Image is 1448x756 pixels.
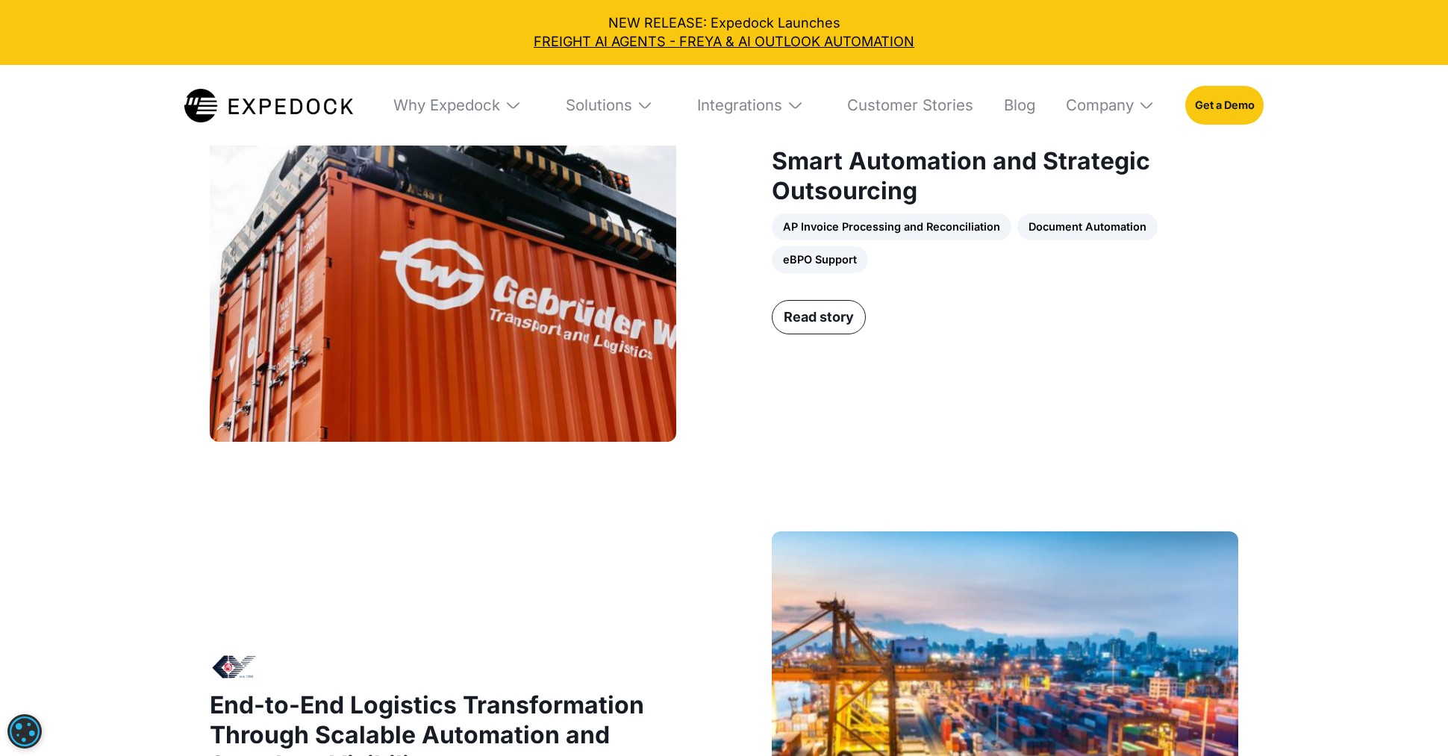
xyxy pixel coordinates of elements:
div: Why Expedock [393,96,500,114]
a: Read story [772,300,866,334]
a: Get a Demo [1185,86,1264,125]
div: Solutions [566,96,632,114]
div: Company [1066,96,1134,114]
div: Integrations [684,65,817,146]
div: Integrations [697,96,782,114]
div: Solutions [552,65,667,146]
iframe: Chat Widget [1192,595,1448,756]
a: Customer Stories [834,65,973,146]
div: NEW RELEASE: Expedock Launches [13,13,1435,51]
strong: Global Logistics Excellence Through Smart Automation and Strategic Outsourcing [772,116,1198,205]
div: Why Expedock [380,65,535,146]
a: FREIGHT AI AGENTS - FREYA & AI OUTLOOK AUTOMATION [13,32,1435,51]
a: Blog [990,65,1035,146]
div: Company [1052,65,1169,146]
